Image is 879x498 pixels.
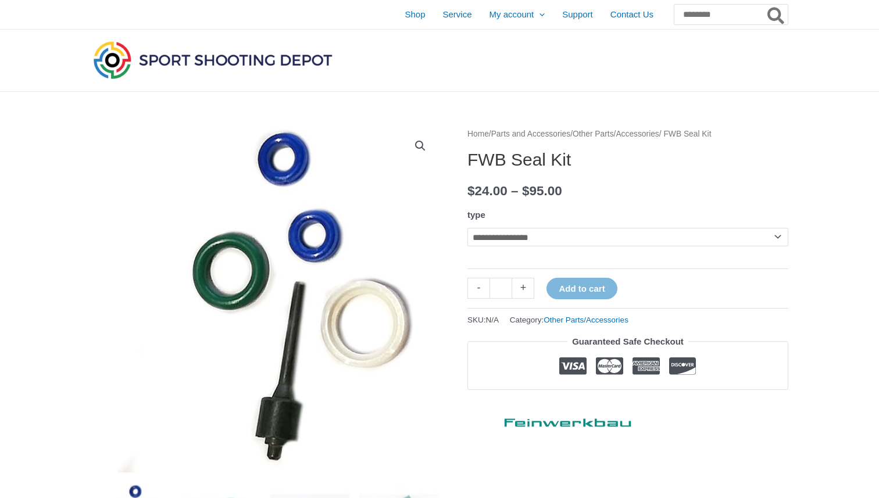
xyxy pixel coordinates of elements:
a: - [467,278,489,298]
img: Sport Shooting Depot [91,38,335,81]
span: $ [467,184,475,198]
span: $ [522,184,530,198]
span: N/A [486,316,499,324]
a: Other Parts/Accessories [573,130,659,138]
span: SKU: [467,313,499,327]
input: Product quantity [489,278,512,298]
span: Category: [510,313,628,327]
bdi: 95.00 [522,184,562,198]
a: + [512,278,534,298]
nav: Breadcrumb [467,127,788,142]
a: Other Parts/Accessories [544,316,628,324]
a: View full-screen image gallery [410,135,431,156]
button: Add to cart [546,278,617,299]
button: Search [765,5,788,24]
span: – [511,184,519,198]
label: type [467,210,485,220]
img: FWB Seal Kit [91,127,440,475]
bdi: 24.00 [467,184,508,198]
a: Parts and Accessories [491,130,571,138]
a: Feinwerkbau [467,407,642,432]
a: Home [467,130,489,138]
legend: Guaranteed Safe Checkout [567,334,688,350]
h1: FWB Seal Kit [467,149,788,170]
